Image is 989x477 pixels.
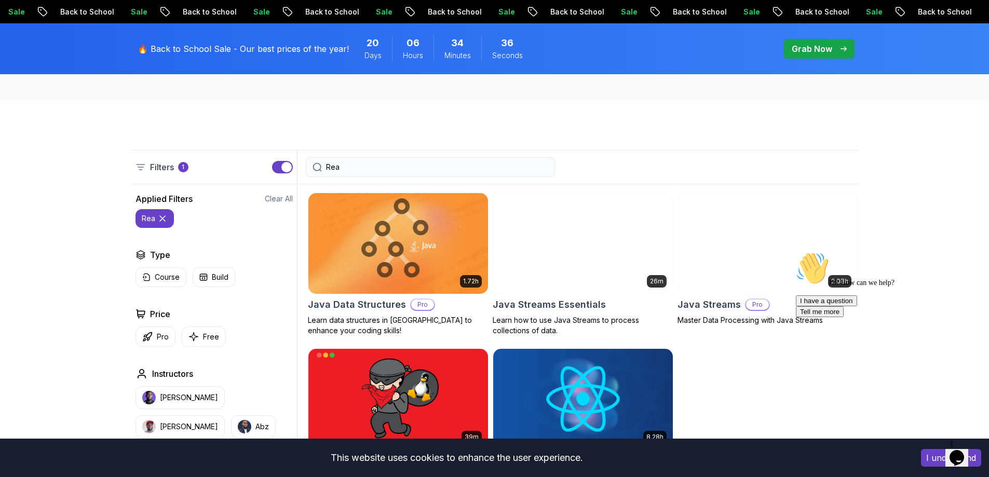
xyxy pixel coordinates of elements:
[308,193,489,336] a: Java Data Structures card1.72hJava Data StructuresProLearn data structures in [GEOGRAPHIC_DATA] t...
[308,193,488,294] img: Java Data Structures card
[308,349,488,449] img: Linux Over The Wire Bandit card
[792,43,832,55] p: Grab Now
[150,308,170,320] h2: Price
[295,7,366,17] p: Back to School
[945,435,979,467] iframe: chat widget
[492,50,523,61] span: Seconds
[678,193,858,294] img: Java Streams card
[136,415,225,438] button: instructor img[PERSON_NAME]
[403,50,423,61] span: Hours
[308,315,489,336] p: Learn data structures in [GEOGRAPHIC_DATA] to enhance your coding skills!
[663,7,734,17] p: Back to School
[138,43,349,55] p: 🔥 Back to School Sale - Our best prices of the year!
[308,297,406,312] h2: Java Data Structures
[650,277,663,285] p: 26m
[646,433,663,441] p: 8.28h
[203,332,219,342] p: Free
[489,7,522,17] p: Sale
[238,420,251,433] img: instructor img
[136,326,175,347] button: Pro
[493,297,606,312] h2: Java Streams Essentials
[611,7,644,17] p: Sale
[4,48,65,59] button: I have a question
[465,433,479,441] p: 39m
[121,7,154,17] p: Sale
[50,7,121,17] p: Back to School
[136,209,174,228] button: Rea
[678,193,858,325] a: Java Streams card2.08hJava StreamsProMaster Data Processing with Java Streams
[366,7,399,17] p: Sale
[142,391,156,404] img: instructor img
[407,36,419,50] span: 6 Hours
[155,272,180,282] p: Course
[160,421,218,432] p: [PERSON_NAME]
[678,315,858,325] p: Master Data Processing with Java Streams
[501,36,513,50] span: 36 Seconds
[746,299,769,310] p: Pro
[734,7,767,17] p: Sale
[243,7,277,17] p: Sale
[4,4,191,70] div: 👋Hi! How can we help?I have a questionTell me more
[493,315,673,336] p: Learn how to use Java Streams to process collections of data.
[142,213,155,224] p: Rea
[418,7,489,17] p: Back to School
[160,392,218,403] p: [PERSON_NAME]
[193,267,235,287] button: Build
[463,277,479,285] p: 1.72h
[4,4,37,37] img: :wave:
[255,421,269,432] p: Abz
[4,31,103,39] span: Hi! How can we help?
[265,194,293,204] button: Clear All
[8,446,905,469] div: This website uses cookies to enhance the user experience.
[326,162,548,172] input: Search Java, React, Spring boot ...
[444,50,471,61] span: Minutes
[493,349,673,449] img: React JS Developer Guide card
[231,415,276,438] button: instructor imgAbz
[451,36,464,50] span: 34 Minutes
[908,7,979,17] p: Back to School
[4,59,52,70] button: Tell me more
[150,249,170,261] h2: Type
[493,193,673,336] a: Java Streams Essentials card26mJava Streams EssentialsLearn how to use Java Streams to process co...
[182,326,226,347] button: Free
[150,161,174,173] p: Filters
[493,193,673,294] img: Java Streams Essentials card
[367,36,379,50] span: 20 Days
[856,7,889,17] p: Sale
[792,248,979,430] iframe: chat widget
[785,7,856,17] p: Back to School
[212,272,228,282] p: Build
[921,449,981,467] button: Accept cookies
[136,267,186,287] button: Course
[157,332,169,342] p: Pro
[540,7,611,17] p: Back to School
[364,50,382,61] span: Days
[678,297,741,312] h2: Java Streams
[142,420,156,433] img: instructor img
[136,193,193,205] h2: Applied Filters
[411,299,434,310] p: Pro
[182,163,184,171] p: 1
[136,386,225,409] button: instructor img[PERSON_NAME]
[173,7,243,17] p: Back to School
[152,367,193,380] h2: Instructors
